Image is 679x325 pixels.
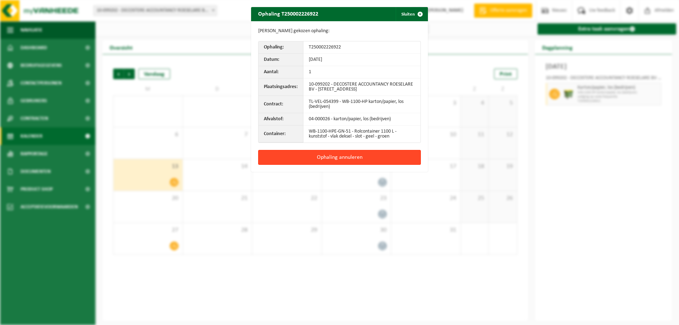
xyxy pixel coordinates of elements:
th: Afvalstof: [259,113,303,126]
td: 1 [303,66,420,79]
th: Contract: [259,96,303,113]
button: Sluiten [396,7,427,21]
th: Datum: [259,54,303,66]
td: 10-099202 - DECOSTERE ACCOUNTANCY ROESELARE BV - [STREET_ADDRESS] [303,79,420,96]
th: Plaatsingsadres: [259,79,303,96]
td: WB-1100-HPE-GN-51 - Rolcontainer 1100 L - kunststof - vlak deksel - slot - geel - groen [303,126,420,143]
th: Aantal: [259,66,303,79]
h2: Ophaling T250002226922 [251,7,325,21]
td: TL-VEL-054399 - WB-1100-HP karton/papier, los (bedrijven) [303,96,420,113]
th: Container: [259,126,303,143]
th: Ophaling: [259,41,303,54]
td: 04-000026 - karton/papier, los (bedrijven) [303,113,420,126]
td: [DATE] [303,54,420,66]
p: [PERSON_NAME] gekozen ophaling: [258,28,421,34]
button: Ophaling annuleren [258,150,421,165]
td: T250002226922 [303,41,420,54]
